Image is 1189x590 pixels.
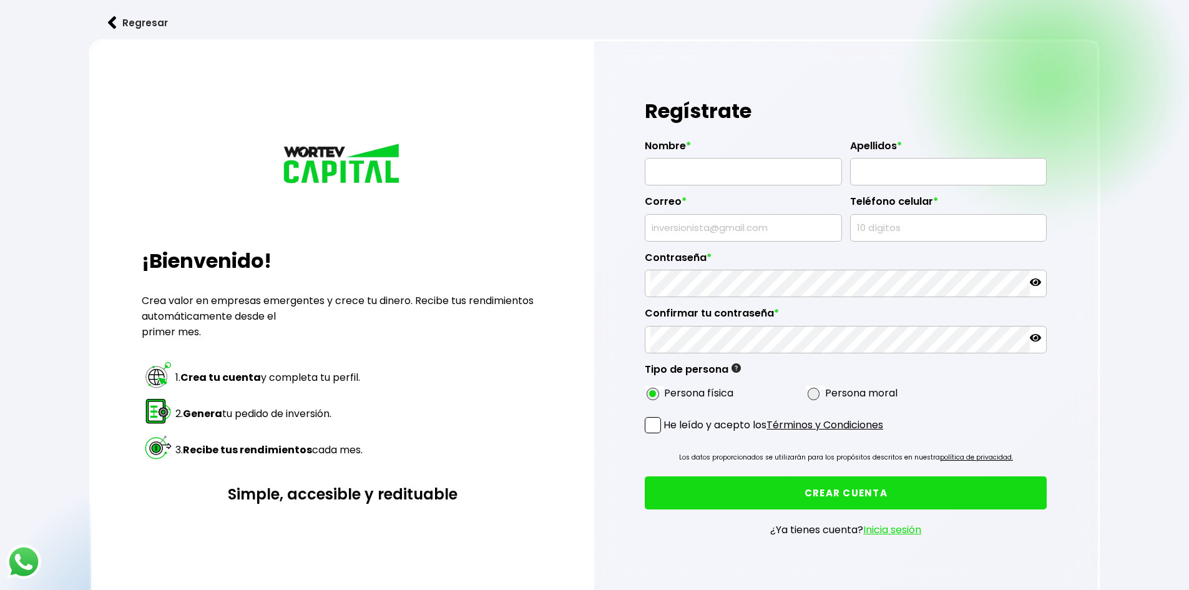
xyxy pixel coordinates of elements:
td: 2. tu pedido de inversión. [175,396,363,431]
label: Tipo de persona [645,363,741,382]
label: Persona física [664,385,733,401]
input: inversionista@gmail.com [650,215,836,241]
a: Términos y Condiciones [766,418,883,432]
label: Teléfono celular [850,195,1047,214]
a: política de privacidad. [940,453,1013,462]
label: Persona moral [825,385,898,401]
a: Inicia sesión [863,523,921,537]
img: logo_wortev_capital [280,142,405,188]
p: Crea valor en empresas emergentes y crece tu dinero. Recibe tus rendimientos automáticamente desd... [142,293,544,340]
input: 10 dígitos [856,215,1042,241]
img: paso 1 [144,360,173,390]
p: Los datos proporcionados se utilizarán para los propósitos descritos en nuestra [679,451,1013,464]
img: logos_whatsapp-icon.242b2217.svg [6,544,41,579]
strong: Crea tu cuenta [180,370,261,385]
td: 1. y completa tu perfil. [175,360,363,395]
label: Contraseña [645,252,1047,270]
button: CREAR CUENTA [645,476,1047,509]
strong: Genera [183,406,222,421]
p: ¿Ya tienes cuenta? [770,522,921,538]
h3: Simple, accesible y redituable [142,483,544,505]
button: Regresar [89,6,187,39]
label: Nombre [645,140,842,159]
img: flecha izquierda [108,16,117,29]
img: paso 2 [144,396,173,426]
h1: Regístrate [645,92,1047,130]
h2: ¡Bienvenido! [142,246,544,276]
img: paso 3 [144,433,173,462]
label: Apellidos [850,140,1047,159]
strong: Recibe tus rendimientos [183,443,312,457]
label: Correo [645,195,842,214]
img: gfR76cHglkPwleuBLjWdxeZVvX9Wp6JBDmjRYY8JYDQn16A2ICN00zLTgIroGa6qie5tIuWH7V3AapTKqzv+oMZsGfMUqL5JM... [732,363,741,373]
td: 3. cada mes. [175,432,363,467]
label: Confirmar tu contraseña [645,307,1047,326]
p: He leído y acepto los [663,417,883,433]
a: flecha izquierdaRegresar [89,6,1100,39]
